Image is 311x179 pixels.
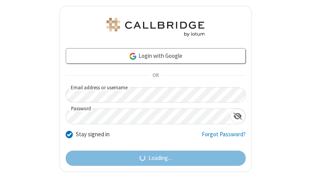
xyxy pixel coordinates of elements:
label: Stay signed in [76,130,110,139]
iframe: Chat [292,159,305,174]
span: Loading... [149,154,171,163]
input: Email address or username [66,87,246,103]
span: OR [149,70,162,81]
img: Astra [105,18,206,36]
a: Login with Google [66,48,246,64]
img: google-icon.png [129,52,137,61]
a: Forgot Password? [202,130,246,145]
div: Show password [230,109,245,123]
input: Password [66,109,230,124]
button: Loading... [66,151,246,166]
